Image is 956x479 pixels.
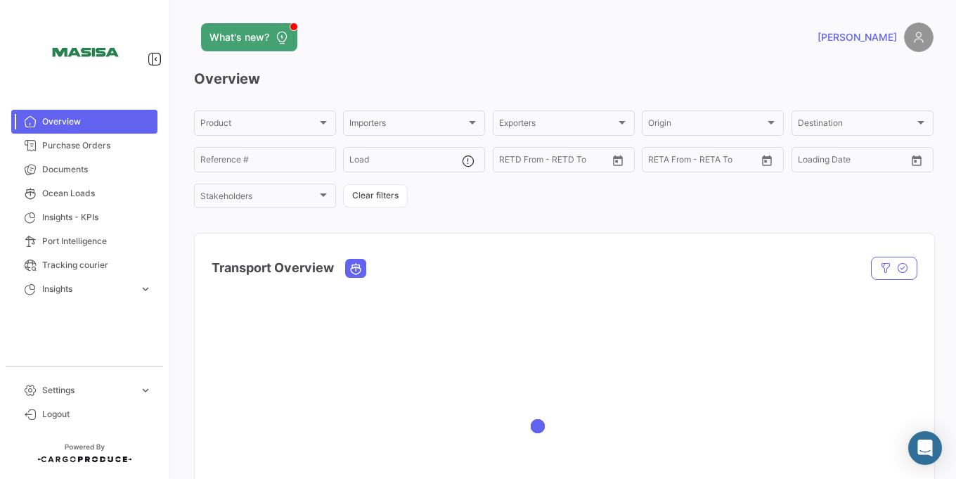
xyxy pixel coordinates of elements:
[607,150,628,171] button: Open calendar
[756,150,777,171] button: Open calendar
[11,134,157,158] a: Purchase Orders
[212,258,334,278] h4: Transport Overview
[798,120,915,130] span: Destination
[11,181,157,205] a: Ocean Loads
[818,30,897,44] span: [PERSON_NAME]
[678,157,729,167] input: To
[11,158,157,181] a: Documents
[11,110,157,134] a: Overview
[139,283,152,295] span: expand_more
[827,157,879,167] input: To
[42,211,152,224] span: Insights - KPIs
[11,253,157,277] a: Tracking courier
[49,17,119,87] img: 15387c4c-e724-47f0-87bd-6411474a3e21.png
[201,23,297,51] button: What's new?
[904,23,934,52] img: placeholder-user.png
[42,259,152,272] span: Tracking courier
[42,187,152,200] span: Ocean Loads
[42,283,134,295] span: Insights
[42,384,134,397] span: Settings
[346,260,366,277] button: Ocean
[648,120,765,130] span: Origin
[529,157,580,167] input: To
[200,120,317,130] span: Product
[200,193,317,203] span: Stakeholders
[42,235,152,248] span: Port Intelligence
[499,120,616,130] span: Exporters
[42,408,152,421] span: Logout
[349,120,466,130] span: Importers
[798,157,818,167] input: From
[908,431,942,465] div: Abrir Intercom Messenger
[42,139,152,152] span: Purchase Orders
[42,115,152,128] span: Overview
[42,163,152,176] span: Documents
[11,205,157,229] a: Insights - KPIs
[11,229,157,253] a: Port Intelligence
[499,157,519,167] input: From
[906,150,927,171] button: Open calendar
[343,184,408,207] button: Clear filters
[194,69,934,89] h3: Overview
[648,157,668,167] input: From
[209,30,269,44] span: What's new?
[139,384,152,397] span: expand_more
